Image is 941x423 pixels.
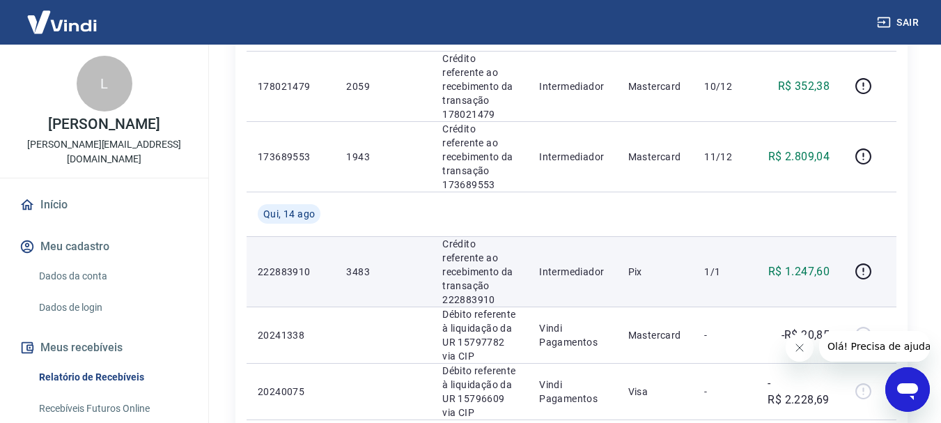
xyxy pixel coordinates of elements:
p: Mastercard [628,328,683,342]
button: Sair [874,10,924,36]
p: 10/12 [704,79,745,93]
p: 11/12 [704,150,745,164]
p: Intermediador [539,150,605,164]
iframe: Botão para abrir a janela de mensagens [885,367,930,412]
p: 2059 [346,79,420,93]
p: 1/1 [704,265,745,279]
p: - [704,328,745,342]
p: R$ 2.809,04 [768,148,830,165]
button: Meu cadastro [17,231,192,262]
iframe: Fechar mensagem [786,334,814,362]
p: 20240075 [258,385,324,399]
p: Crédito referente ao recebimento da transação 222883910 [442,237,517,307]
p: 3483 [346,265,420,279]
a: Relatório de Recebíveis [33,363,192,392]
p: - [704,385,745,399]
p: Pix [628,265,683,279]
a: Dados da conta [33,262,192,291]
p: 20241338 [258,328,324,342]
p: R$ 352,38 [778,78,830,95]
iframe: Mensagem da empresa [819,331,930,362]
a: Dados de login [33,293,192,322]
p: [PERSON_NAME][EMAIL_ADDRESS][DOMAIN_NAME] [11,137,197,167]
p: 178021479 [258,79,324,93]
p: -R$ 2.228,69 [768,375,830,408]
p: R$ 1.247,60 [768,263,830,280]
p: Mastercard [628,79,683,93]
p: Intermediador [539,79,605,93]
p: Débito referente à liquidação da UR 15796609 via CIP [442,364,517,420]
p: Vindi Pagamentos [539,321,605,349]
div: L [77,56,132,111]
span: Qui, 14 ago [263,207,315,221]
a: Recebíveis Futuros Online [33,394,192,423]
img: Vindi [17,1,107,43]
p: Crédito referente ao recebimento da transação 178021479 [442,52,517,121]
p: 1943 [346,150,420,164]
p: Débito referente à liquidação da UR 15797782 via CIP [442,307,517,363]
span: Olá! Precisa de ajuda? [8,10,117,21]
p: Visa [628,385,683,399]
button: Meus recebíveis [17,332,192,363]
p: 222883910 [258,265,324,279]
p: Mastercard [628,150,683,164]
a: Início [17,190,192,220]
p: Crédito referente ao recebimento da transação 173689553 [442,122,517,192]
p: Intermediador [539,265,605,279]
p: Vindi Pagamentos [539,378,605,406]
p: [PERSON_NAME] [48,117,160,132]
p: -R$ 20,85 [781,327,830,344]
p: 173689553 [258,150,324,164]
